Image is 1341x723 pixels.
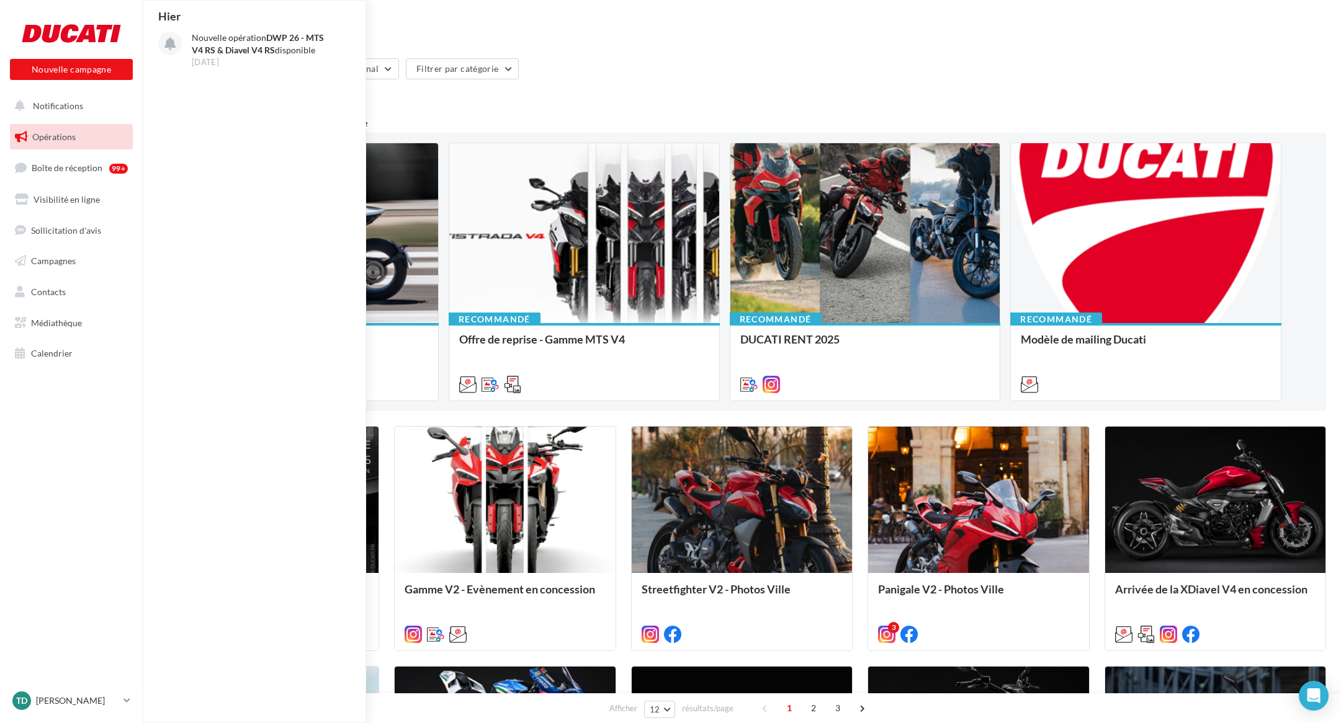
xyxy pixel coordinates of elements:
[1299,681,1329,711] div: Open Intercom Messenger
[7,340,135,366] a: Calendrier
[36,694,119,707] p: [PERSON_NAME]
[730,313,822,326] div: Recommandé
[7,218,135,244] a: Sollicitation d'avis
[31,348,73,358] span: Calendrier
[16,694,27,707] span: TD
[34,194,100,205] span: Visibilité en ligne
[609,703,637,714] span: Afficher
[32,162,102,173] span: Boîte de réception
[7,248,135,274] a: Campagnes
[31,317,82,328] span: Médiathèque
[109,164,128,174] div: 99+
[1021,333,1271,358] div: Modèle de mailing Ducati
[10,689,133,712] a: TD [PERSON_NAME]
[449,313,540,326] div: Recommandé
[7,93,130,119] button: Notifications
[7,124,135,150] a: Opérations
[158,118,1326,128] div: 4 opérations recommandées par votre enseigne
[32,131,76,142] span: Opérations
[10,59,133,80] button: Nouvelle campagne
[31,224,101,235] span: Sollicitation d'avis
[31,286,66,297] span: Contacts
[682,703,733,714] span: résultats/page
[1115,583,1316,608] div: Arrivée de la XDiavel V4 en concession
[158,20,1326,38] div: Opérations marketing
[779,698,799,718] span: 1
[405,583,605,608] div: Gamme V2 - Evènement en concession
[740,333,990,358] div: DUCATI RENT 2025
[33,100,83,111] span: Notifications
[7,187,135,213] a: Visibilité en ligne
[1010,313,1102,326] div: Recommandé
[642,583,842,608] div: Streetfighter V2 - Photos Ville
[7,310,135,336] a: Médiathèque
[31,255,76,266] span: Campagnes
[406,58,519,79] button: Filtrer par catégorie
[459,333,709,358] div: Offre de reprise - Gamme MTS V4
[828,698,848,718] span: 3
[7,154,135,181] a: Boîte de réception99+
[878,583,1079,608] div: Panigale V2 - Photos Ville
[644,701,676,718] button: 12
[7,279,135,305] a: Contacts
[650,704,660,714] span: 12
[888,622,899,633] div: 3
[804,698,823,718] span: 2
